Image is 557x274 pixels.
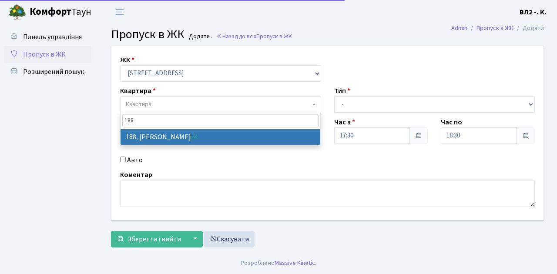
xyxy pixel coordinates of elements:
[4,28,91,46] a: Панель управління
[187,33,212,40] small: Додати .
[23,32,82,42] span: Панель управління
[441,117,462,127] label: Час по
[334,86,350,96] label: Тип
[111,26,185,43] span: Пропуск в ЖК
[120,86,156,96] label: Квартира
[451,23,467,33] a: Admin
[111,231,187,247] button: Зберегти і вийти
[334,117,355,127] label: Час з
[513,23,544,33] li: Додати
[256,32,292,40] span: Пропуск в ЖК
[9,3,26,21] img: logo.png
[241,258,316,268] div: Розроблено .
[30,5,71,19] b: Комфорт
[128,234,181,244] span: Зберегти і вийти
[23,50,66,59] span: Пропуск в ЖК
[126,100,151,109] span: Квартира
[520,7,547,17] a: ВЛ2 -. К.
[4,63,91,80] a: Розширений пошук
[204,231,255,247] a: Скасувати
[120,55,134,65] label: ЖК
[4,46,91,63] a: Пропуск в ЖК
[120,170,152,180] label: Коментар
[216,32,292,40] a: Назад до всіхПропуск в ЖК
[30,5,91,20] span: Таун
[438,19,557,37] nav: breadcrumb
[109,5,131,19] button: Переключити навігацію
[23,67,84,77] span: Розширений пошук
[476,23,513,33] a: Пропуск в ЖК
[127,155,143,165] label: Авто
[121,129,321,145] li: 188, [PERSON_NAME]
[275,258,315,267] a: Massive Kinetic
